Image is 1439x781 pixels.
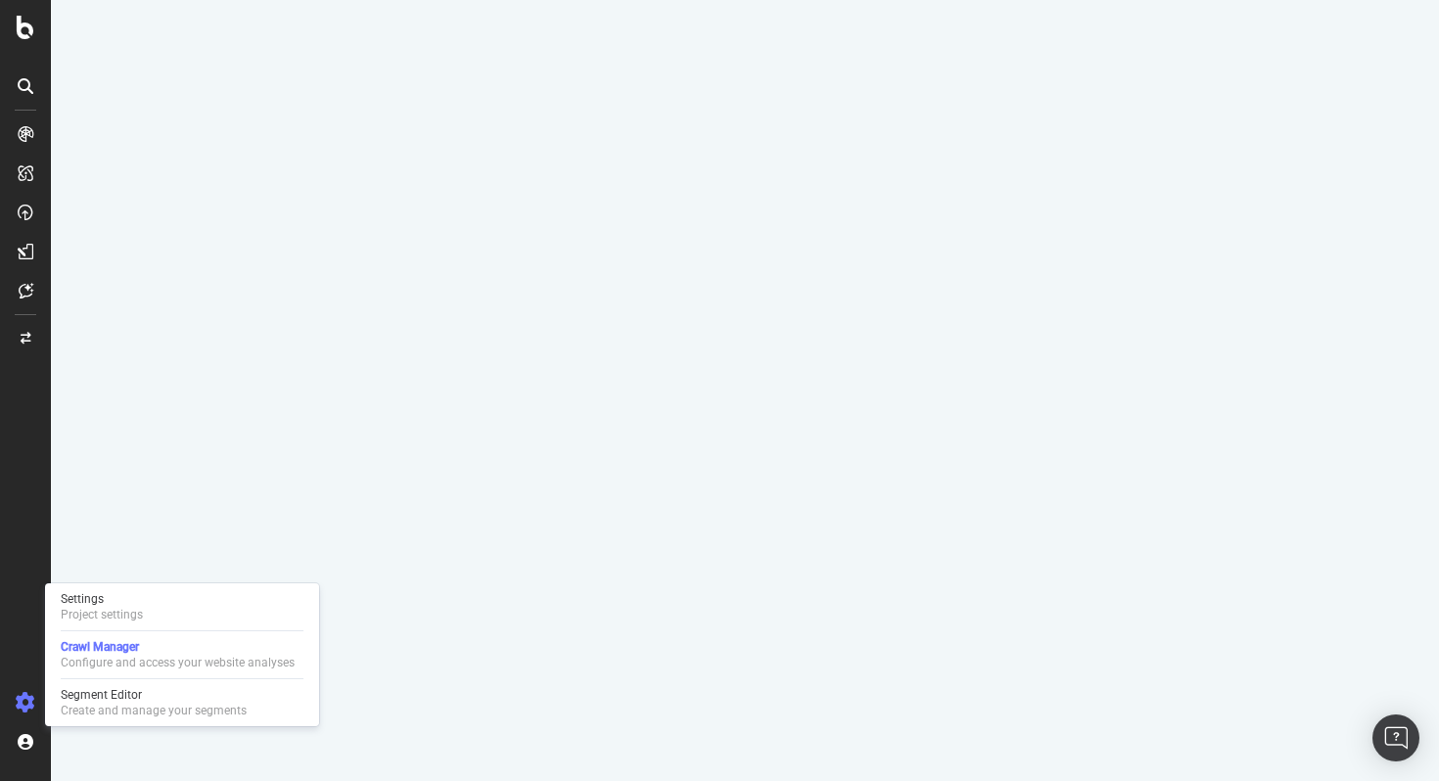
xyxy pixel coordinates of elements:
[61,655,295,670] div: Configure and access your website analyses
[61,591,143,607] div: Settings
[53,637,311,672] a: Crawl ManagerConfigure and access your website analyses
[61,639,295,655] div: Crawl Manager
[1372,714,1419,761] div: Open Intercom Messenger
[61,687,247,703] div: Segment Editor
[53,685,311,720] a: Segment EditorCreate and manage your segments
[61,703,247,718] div: Create and manage your segments
[53,589,311,624] a: SettingsProject settings
[61,607,143,622] div: Project settings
